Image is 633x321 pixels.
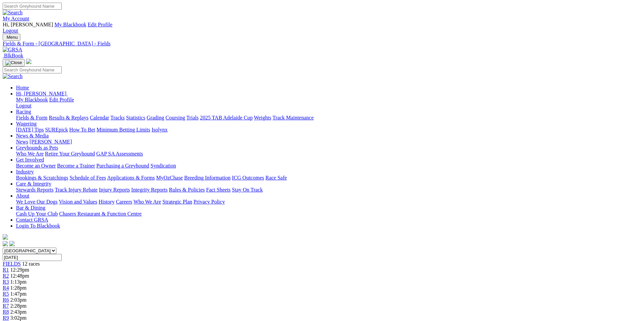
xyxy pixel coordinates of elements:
[10,303,27,309] span: 2:28pm
[232,175,264,181] a: ICG Outcomes
[3,34,20,41] button: Toggle navigation
[156,175,183,181] a: MyOzChase
[10,297,27,303] span: 2:03pm
[55,187,97,193] a: Track Injury Rebate
[16,139,28,144] a: News
[69,175,106,181] a: Schedule of Fees
[16,157,44,163] a: Get Involved
[90,115,109,120] a: Calendar
[116,199,132,205] a: Careers
[4,53,23,58] span: BlkBook
[16,109,31,114] a: Racing
[3,285,9,291] a: R4
[194,199,225,205] a: Privacy Policy
[16,145,58,150] a: Greyhounds as Pets
[10,309,27,315] span: 2:43pm
[10,279,27,285] span: 1:13pm
[3,59,25,66] button: Toggle navigation
[16,169,34,175] a: Industry
[16,115,630,121] div: Racing
[206,187,231,193] a: Fact Sheets
[16,211,58,217] a: Cash Up Your Club
[3,47,22,53] img: GRSA
[126,115,145,120] a: Statistics
[16,151,44,156] a: Who We Are
[16,151,630,157] div: Greyhounds as Pets
[16,91,66,96] span: Hi, [PERSON_NAME]
[3,291,9,297] a: R5
[29,139,72,144] a: [PERSON_NAME]
[200,115,253,120] a: 2025 TAB Adelaide Cup
[3,22,630,34] div: My Account
[16,193,29,199] a: About
[16,127,630,133] div: Wagering
[69,127,95,132] a: How To Bet
[3,22,53,27] span: Hi, [PERSON_NAME]
[3,66,62,73] input: Search
[88,22,112,27] a: Edit Profile
[110,115,125,120] a: Tracks
[45,151,95,156] a: Retire Your Greyhound
[3,309,9,315] span: R8
[3,241,8,246] img: facebook.svg
[45,127,68,132] a: SUREpick
[107,175,155,181] a: Applications & Forms
[3,16,29,21] a: My Account
[3,303,9,309] a: R7
[3,3,62,10] input: Search
[16,85,29,90] a: Home
[16,217,48,223] a: Contact GRSA
[3,254,62,261] input: Select date
[16,97,630,109] div: Hi, [PERSON_NAME]
[184,175,231,181] a: Breeding Information
[16,163,56,169] a: Become an Owner
[96,127,150,132] a: Minimum Betting Limits
[16,97,48,102] a: My Blackbook
[10,273,29,279] span: 12:48pm
[163,199,192,205] a: Strategic Plan
[16,199,57,205] a: We Love Our Dogs
[16,181,51,187] a: Care & Integrity
[10,285,27,291] span: 1:28pm
[3,279,9,285] a: R3
[16,121,37,126] a: Wagering
[3,234,8,240] img: logo-grsa-white.png
[3,73,23,79] img: Search
[3,10,23,16] img: Search
[10,291,27,297] span: 1:47pm
[9,241,15,246] img: twitter.svg
[59,211,141,217] a: Chasers Restaurant & Function Centre
[166,115,185,120] a: Coursing
[26,59,31,64] img: logo-grsa-white.png
[3,297,9,303] a: R6
[16,175,630,181] div: Industry
[3,53,23,58] a: BlkBook
[59,199,97,205] a: Vision and Values
[265,175,287,181] a: Race Safe
[150,163,176,169] a: Syndication
[22,261,40,267] span: 12 races
[16,187,630,193] div: Care & Integrity
[54,22,86,27] a: My Blackbook
[16,103,31,108] a: Logout
[16,127,44,132] a: [DATE] Tips
[10,315,27,321] span: 3:02pm
[16,211,630,217] div: Bar & Dining
[98,199,114,205] a: History
[16,187,53,193] a: Stewards Reports
[16,91,68,96] a: Hi, [PERSON_NAME]
[3,261,21,267] span: FIELDS
[57,163,95,169] a: Become a Trainer
[10,267,29,273] span: 12:29pm
[147,115,164,120] a: Grading
[7,35,18,40] span: Menu
[186,115,199,120] a: Trials
[169,187,205,193] a: Rules & Policies
[151,127,168,132] a: Isolynx
[96,151,143,156] a: GAP SA Assessments
[131,187,168,193] a: Integrity Reports
[3,315,9,321] a: R9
